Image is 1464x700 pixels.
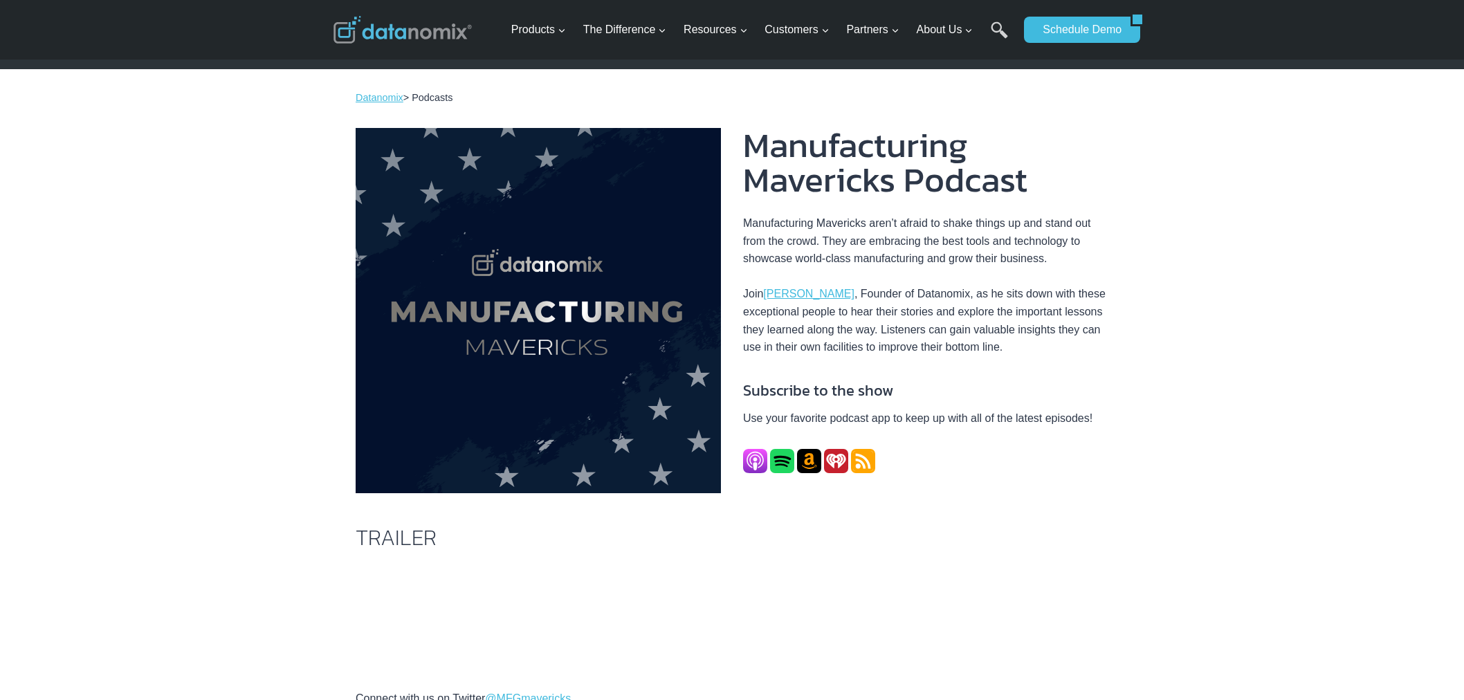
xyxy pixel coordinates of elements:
a: Search [991,21,1008,53]
h1: Manufacturing Mavericks Podcast [743,128,1108,197]
img: iheartradio icon [824,449,848,473]
span: The Difference [583,21,667,39]
h2: TRAILER [356,526,1108,549]
span: Products [511,21,566,39]
span: About Us [917,21,973,39]
img: Amazon Icon [797,449,821,473]
p: Use your favorite podcast app to keep up with all of the latest episodes! [743,409,1108,427]
img: Datanomix [333,16,472,44]
span: Resources [684,21,747,39]
span: Customers [765,21,829,39]
p: Manufacturing Mavericks aren’t afraid to shake things up and stand out from the crowd. They are e... [743,214,1108,356]
a: Schedule Demo [1024,17,1131,43]
span: Partners [846,21,899,39]
nav: Primary Navigation [506,8,1018,53]
a: Datanomix [356,92,403,103]
img: RSS Feed icon [851,449,875,473]
img: Datanomix Manufacturing Mavericks [356,128,721,493]
h4: Subscribe to the show [743,379,1108,402]
a: [PERSON_NAME] [763,288,854,300]
p: > Podcasts [356,90,1108,106]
